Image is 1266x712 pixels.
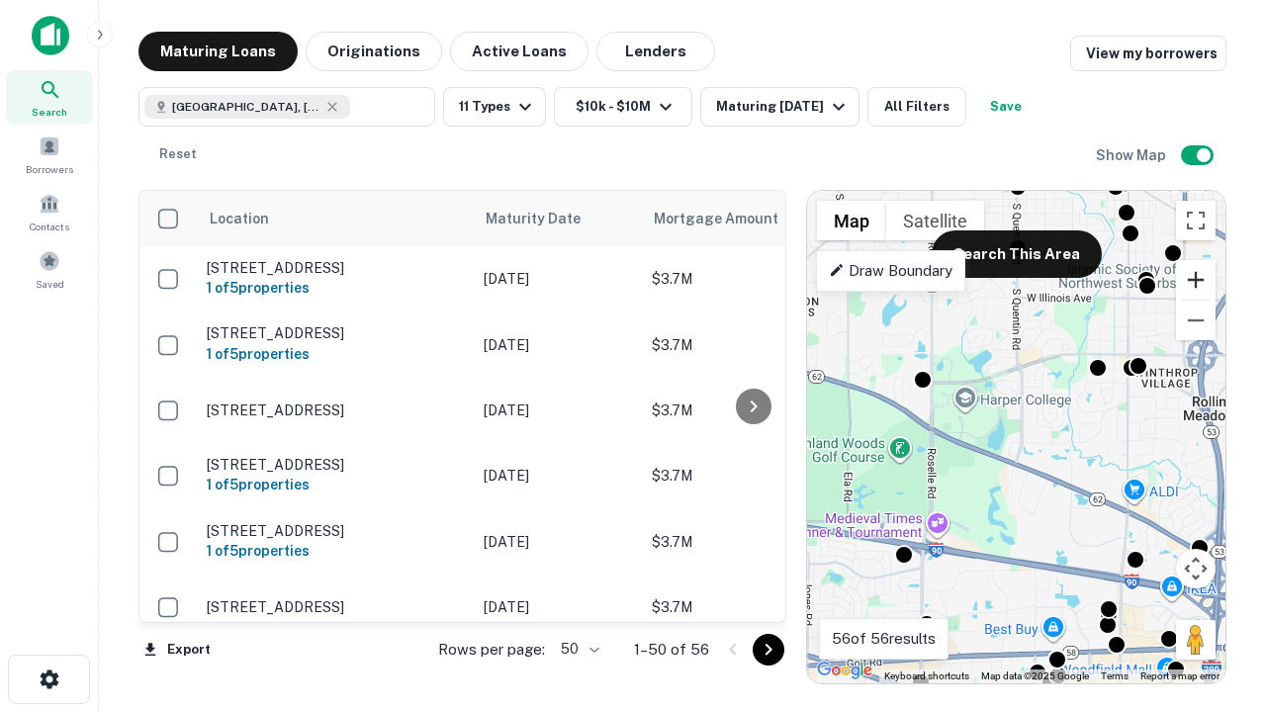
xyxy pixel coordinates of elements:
button: Zoom out [1176,301,1216,340]
button: Originations [306,32,442,71]
p: Rows per page: [438,638,545,662]
img: Google [812,658,877,683]
span: [GEOGRAPHIC_DATA], [GEOGRAPHIC_DATA] [172,98,320,116]
h6: Show Map [1096,144,1169,166]
h6: 1 of 5 properties [207,474,464,495]
p: [STREET_ADDRESS] [207,456,464,474]
th: Mortgage Amount [642,191,859,246]
a: Search [6,70,93,124]
p: [DATE] [484,596,632,618]
a: Terms (opens in new tab) [1101,670,1129,681]
p: [STREET_ADDRESS] [207,598,464,616]
th: Maturity Date [474,191,642,246]
span: Location [209,207,269,230]
th: Location [197,191,474,246]
h6: 1 of 5 properties [207,540,464,562]
button: Reset [146,134,210,174]
a: Open this area in Google Maps (opens a new window) [812,658,877,683]
button: Go to next page [753,634,784,666]
button: Export [138,635,216,665]
button: Keyboard shortcuts [884,669,969,683]
div: 50 [553,635,602,664]
div: Maturing [DATE] [716,95,851,119]
span: Saved [36,276,64,292]
p: Draw Boundary [829,259,952,283]
p: [DATE] [484,465,632,487]
p: [DATE] [484,268,632,290]
p: $3.7M [652,400,850,421]
p: 56 of 56 results [832,627,936,651]
a: Borrowers [6,128,93,181]
button: Zoom in [1176,260,1216,300]
span: Contacts [30,219,69,234]
div: 0 0 [807,191,1225,683]
a: Saved [6,242,93,296]
button: Show street map [817,201,886,240]
button: 11 Types [443,87,546,127]
p: [DATE] [484,400,632,421]
button: Save your search to get updates of matches that match your search criteria. [974,87,1038,127]
button: Lenders [596,32,715,71]
button: Map camera controls [1176,549,1216,588]
button: Active Loans [450,32,588,71]
span: Maturity Date [486,207,606,230]
span: Mortgage Amount [654,207,804,230]
p: $3.7M [652,531,850,553]
p: $3.7M [652,465,850,487]
span: Borrowers [26,161,73,177]
p: [STREET_ADDRESS] [207,401,464,419]
h6: 1 of 5 properties [207,343,464,365]
p: $3.7M [652,334,850,356]
p: [DATE] [484,334,632,356]
a: Contacts [6,185,93,238]
p: [DATE] [484,531,632,553]
a: View my borrowers [1070,36,1226,71]
iframe: Chat Widget [1167,554,1266,649]
button: All Filters [867,87,966,127]
button: $10k - $10M [554,87,692,127]
p: [STREET_ADDRESS] [207,259,464,277]
p: [STREET_ADDRESS] [207,522,464,540]
p: $3.7M [652,596,850,618]
span: Map data ©2025 Google [981,670,1089,681]
button: Toggle fullscreen view [1176,201,1216,240]
p: $3.7M [652,268,850,290]
button: Search This Area [932,230,1102,278]
button: Maturing Loans [138,32,298,71]
p: [STREET_ADDRESS] [207,324,464,342]
p: 1–50 of 56 [634,638,709,662]
h6: 1 of 5 properties [207,277,464,299]
button: Maturing [DATE] [700,87,859,127]
img: capitalize-icon.png [32,16,69,55]
button: Show satellite imagery [886,201,984,240]
a: Report a map error [1140,670,1220,681]
span: Search [32,104,67,120]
